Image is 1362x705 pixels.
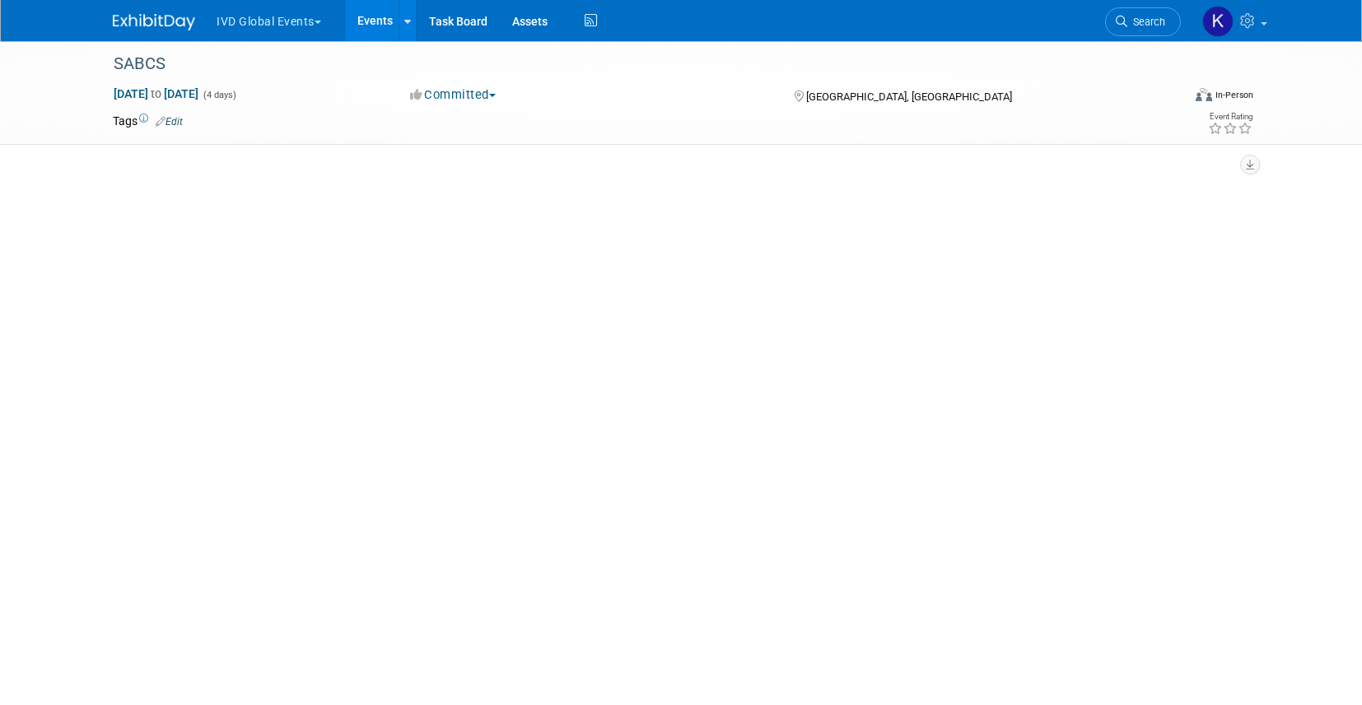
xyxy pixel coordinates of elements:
[113,86,199,101] span: [DATE] [DATE]
[1202,6,1234,37] img: Keirsten Davis
[156,116,183,128] a: Edit
[202,90,236,100] span: (4 days)
[1105,7,1181,36] a: Search
[148,87,164,100] span: to
[1215,89,1253,101] div: In-Person
[1208,113,1252,121] div: Event Rating
[108,49,1156,79] div: SABCS
[404,86,502,104] button: Committed
[1196,88,1212,101] img: Format-Inperson.png
[1084,86,1253,110] div: Event Format
[113,14,195,30] img: ExhibitDay
[806,90,1012,103] span: [GEOGRAPHIC_DATA], [GEOGRAPHIC_DATA]
[1127,16,1165,28] span: Search
[113,113,183,129] td: Tags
